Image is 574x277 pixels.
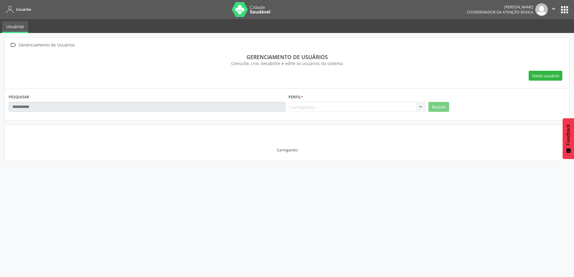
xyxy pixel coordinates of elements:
[4,4,31,14] a: Usuários
[548,3,559,16] button: 
[532,73,559,79] span: Novo usuário
[467,4,533,10] div: [PERSON_NAME]
[428,102,449,112] button: Buscar
[17,41,76,49] div: Gerenciamento de Usuários
[535,3,548,16] img: img
[2,21,28,33] a: Usuários
[277,147,298,153] div: Carregando
[16,7,31,12] span: Usuários
[467,10,533,15] span: Coordenador da Atenção Básica
[559,4,570,15] button: apps
[9,41,76,49] a:  Gerenciamento de Usuários
[9,41,17,49] i: 
[563,118,574,159] button: Feedback - Mostrar pesquisa
[13,60,561,67] div: Consulte, crie, desabilite e edite os usuários do sistema
[9,93,29,102] label: PESQUISAR
[550,5,557,12] i: 
[13,54,561,60] div: Gerenciamento de usuários
[289,93,303,102] label: Perfil
[529,71,562,81] button: Novo usuário
[566,124,571,145] span: Feedback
